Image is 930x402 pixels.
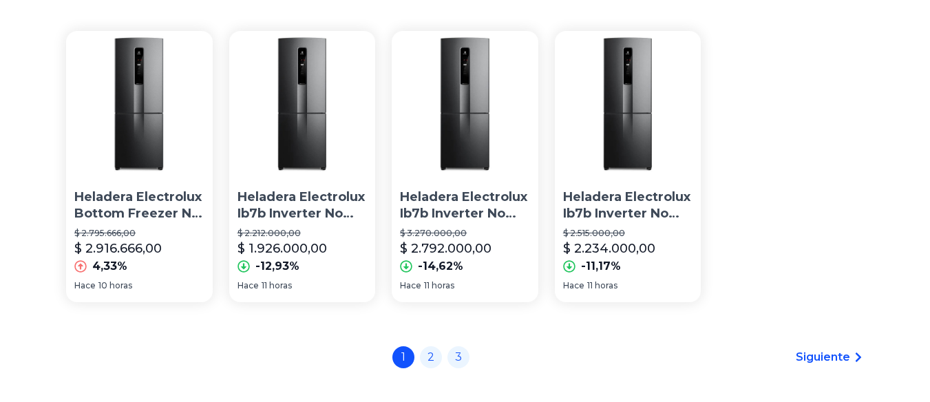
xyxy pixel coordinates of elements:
p: $ 2.916.666,00 [74,239,162,258]
span: 11 horas [587,280,617,291]
p: $ 3.270.000,00 [400,228,530,239]
p: 4,33% [92,258,127,275]
p: Heladera Electrolux Ib7b Inverter No Frost 527l Selectogar [563,189,693,223]
a: 3 [447,346,469,368]
span: Hace [237,280,259,291]
img: Heladera Electrolux Ib7b Inverter No Frost 527l Selectogar7 [229,31,376,178]
p: -14,62% [418,258,463,275]
p: $ 2.234.000,00 [563,239,655,258]
span: 10 horas [98,280,132,291]
span: Hace [400,280,421,291]
span: Siguiente [796,349,850,366]
p: $ 2.212.000,00 [237,228,368,239]
p: -12,93% [255,258,299,275]
a: Heladera Electrolux Ib7b Inverter No Frost 527l Selectogar6Heladera Electrolux Ib7b Inverter No F... [392,31,538,302]
a: Heladera Electrolux Ib7b Inverter No Frost 527l Selectogar7Heladera Electrolux Ib7b Inverter No F... [229,31,376,302]
p: Heladera Electrolux Bottom Freezer No Frost 527l Negra Ib7b [74,189,204,223]
p: Heladera Electrolux Ib7b Inverter No Frost 527l Selectogar7 [237,189,368,223]
img: Heladera Electrolux Ib7b Inverter No Frost 527l Selectogar6 [392,31,538,178]
img: Heladera Electrolux Bottom Freezer No Frost 527l Negra Ib7b [66,31,213,178]
p: $ 1.926.000,00 [237,239,327,258]
span: Hace [74,280,96,291]
a: Heladera Electrolux Bottom Freezer No Frost 527l Negra Ib7bHeladera Electrolux Bottom Freezer No ... [66,31,213,302]
p: $ 2.515.000,00 [563,228,693,239]
a: Siguiente [796,349,864,366]
img: Heladera Electrolux Ib7b Inverter No Frost 527l Selectogar [555,31,701,178]
span: 11 horas [262,280,292,291]
p: $ 2.792.000,00 [400,239,492,258]
span: 11 horas [424,280,454,291]
p: Heladera Electrolux Ib7b Inverter No Frost 527l Selectogar6 [400,189,530,223]
span: Hace [563,280,584,291]
p: $ 2.795.666,00 [74,228,204,239]
a: 2 [420,346,442,368]
p: -11,17% [581,258,621,275]
a: Heladera Electrolux Ib7b Inverter No Frost 527l SelectogarHeladera Electrolux Ib7b Inverter No Fr... [555,31,701,302]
